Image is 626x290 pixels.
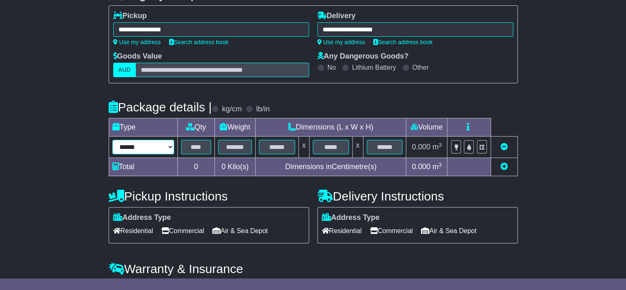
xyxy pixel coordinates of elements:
[256,158,406,176] td: Dimensions in Centimetre(s)
[433,143,442,151] span: m
[177,118,215,137] td: Qty
[109,158,177,176] td: Total
[215,118,256,137] td: Weight
[109,189,309,203] h4: Pickup Instructions
[109,118,177,137] td: Type
[109,262,518,276] h4: Warranty & Insurance
[256,118,406,137] td: Dimensions (L x W x H)
[169,39,228,45] a: Search address book
[352,137,363,158] td: x
[161,224,204,237] span: Commercial
[352,64,396,71] label: Lithium Battery
[177,158,215,176] td: 0
[439,142,442,148] sup: 3
[412,143,431,151] span: 0.000
[113,63,136,77] label: AUD
[317,189,518,203] h4: Delivery Instructions
[215,158,256,176] td: Kilo(s)
[212,224,268,237] span: Air & Sea Depot
[500,163,508,171] a: Add new item
[500,143,508,151] a: Remove this item
[113,52,162,61] label: Goods Value
[328,64,336,71] label: No
[113,224,153,237] span: Residential
[222,105,242,114] label: kg/cm
[317,52,409,61] label: Any Dangerous Goods?
[317,39,365,45] a: Use my address
[406,118,447,137] td: Volume
[256,105,270,114] label: lb/in
[322,213,380,222] label: Address Type
[113,12,147,21] label: Pickup
[221,163,226,171] span: 0
[109,100,212,114] h4: Package details |
[322,224,362,237] span: Residential
[298,137,309,158] td: x
[113,39,161,45] a: Use my address
[370,224,413,237] span: Commercial
[421,224,477,237] span: Air & Sea Depot
[317,12,356,21] label: Delivery
[412,163,431,171] span: 0.000
[373,39,433,45] a: Search address book
[433,163,442,171] span: m
[412,64,429,71] label: Other
[113,213,171,222] label: Address Type
[439,162,442,168] sup: 3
